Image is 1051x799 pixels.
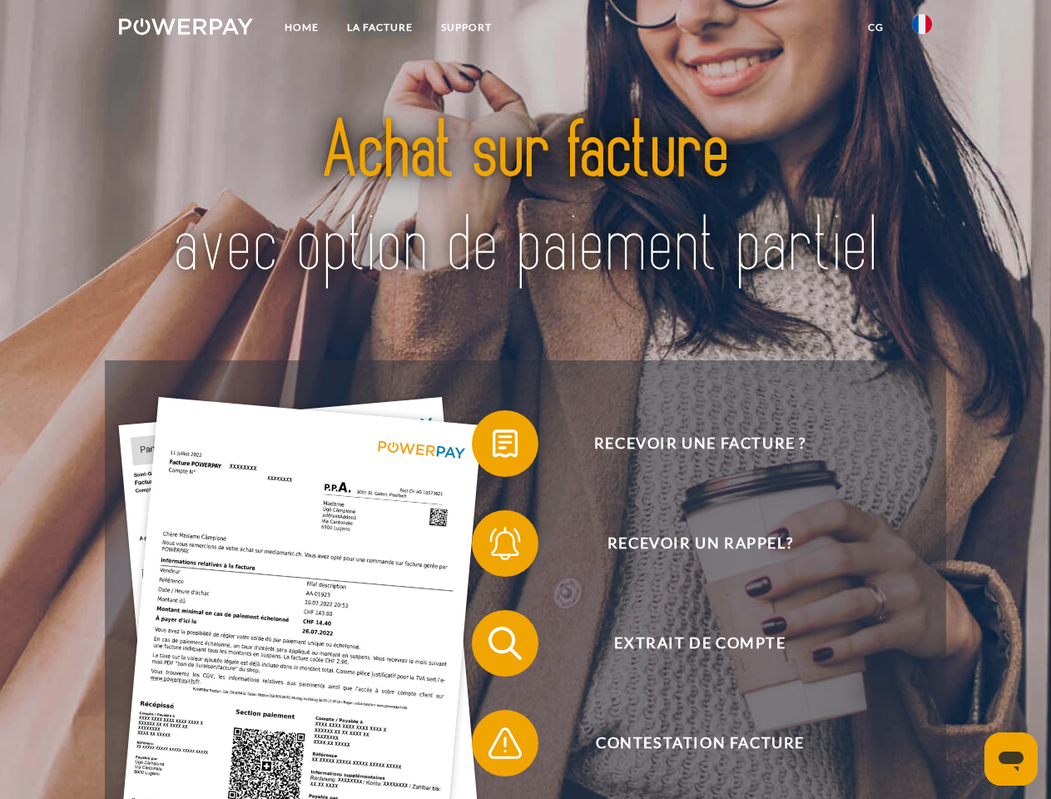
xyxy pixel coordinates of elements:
span: Recevoir un rappel? [496,510,904,577]
a: CG [854,12,898,42]
span: Contestation Facture [496,710,904,777]
span: Recevoir une facture ? [496,410,904,477]
img: fr [912,14,932,34]
img: qb_warning.svg [484,722,526,764]
img: qb_search.svg [484,623,526,664]
img: logo-powerpay-white.svg [119,18,253,35]
button: Recevoir une facture ? [472,410,905,477]
iframe: Bouton de lancement de la fenêtre de messagerie [984,732,1038,786]
img: title-powerpay_fr.svg [159,80,892,319]
span: Extrait de compte [496,610,904,677]
a: LA FACTURE [333,12,427,42]
button: Recevoir un rappel? [472,510,905,577]
button: Extrait de compte [472,610,905,677]
a: Home [270,12,333,42]
a: Support [427,12,506,42]
img: qb_bell.svg [484,523,526,564]
button: Contestation Facture [472,710,905,777]
img: qb_bill.svg [484,423,526,464]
